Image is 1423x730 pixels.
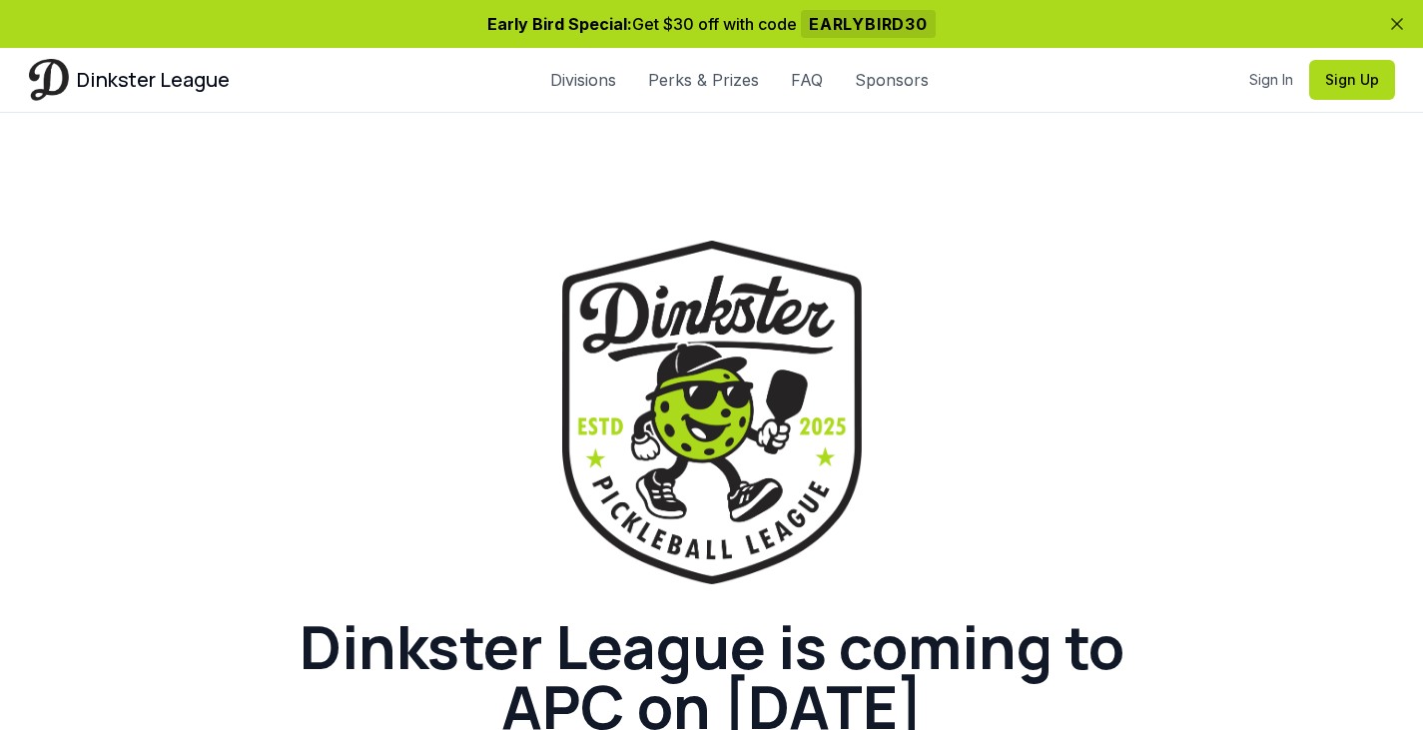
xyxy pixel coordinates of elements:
[855,68,929,92] a: Sponsors
[801,10,936,38] span: EARLYBIRD30
[77,66,230,94] span: Dinkster League
[487,14,632,34] span: Early Bird Special:
[1309,60,1395,100] button: Sign Up
[1387,14,1407,34] button: Dismiss banner
[29,12,1395,36] p: Get $30 off with code
[550,68,616,92] a: Divisions
[562,241,862,584] img: Dinkster League
[1249,70,1293,90] a: Sign In
[29,59,230,100] a: Dinkster League
[648,68,759,92] a: Perks & Prizes
[791,68,823,92] a: FAQ
[29,59,69,100] img: Dinkster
